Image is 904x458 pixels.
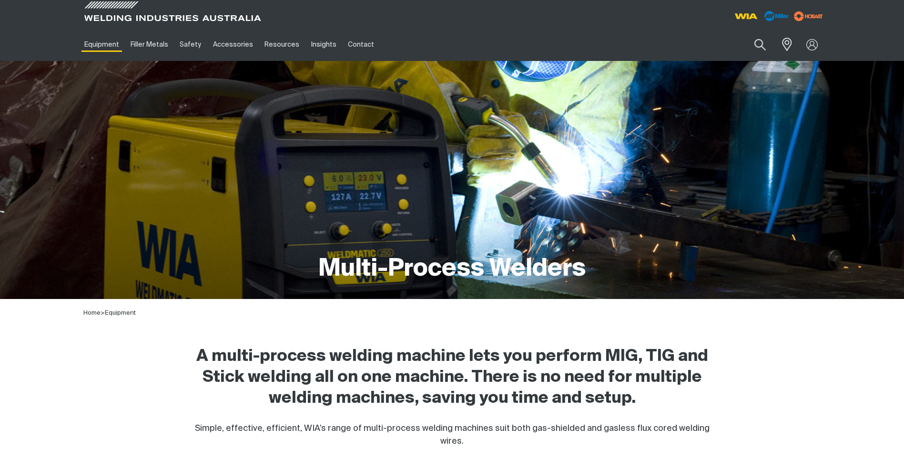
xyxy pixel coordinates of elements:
[318,254,586,285] h1: Multi-Process Welders
[174,28,207,61] a: Safety
[195,424,710,446] span: Simple, effective, efficient, WIA’s range of multi-process welding machines suit both gas-shielde...
[79,28,639,61] nav: Main
[79,28,125,61] a: Equipment
[731,33,776,56] input: Product name or item number...
[744,33,776,56] button: Search products
[207,28,259,61] a: Accessories
[791,9,826,23] img: miller
[125,28,174,61] a: Filler Metals
[259,28,305,61] a: Resources
[101,310,105,316] span: >
[105,310,136,316] a: Equipment
[305,28,342,61] a: Insights
[183,346,721,409] h2: A multi-process welding machine lets you perform MIG, TIG and Stick welding all on one machine. T...
[342,28,380,61] a: Contact
[83,310,101,316] a: Home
